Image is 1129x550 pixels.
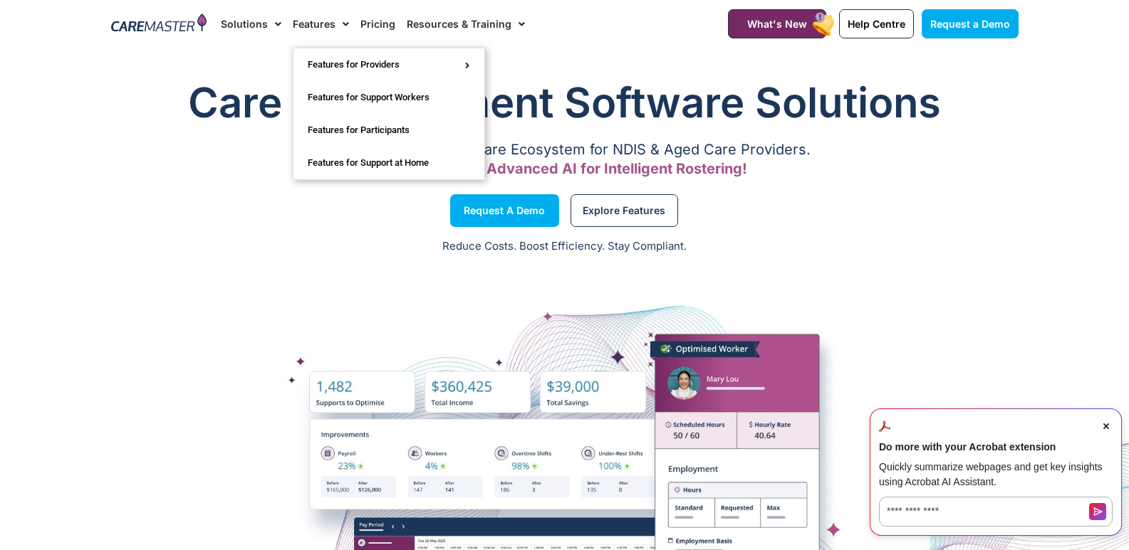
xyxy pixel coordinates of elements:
span: Now Featuring Advanced AI for Intelligent Rostering! [383,160,747,177]
p: A Comprehensive Software Ecosystem for NDIS & Aged Care Providers. [111,145,1019,154]
a: Help Centre [839,9,914,38]
span: What's New [747,18,807,30]
span: Request a Demo [930,18,1010,30]
a: Features for Support Workers [293,81,484,114]
span: Help Centre [848,18,905,30]
span: Explore Features [583,207,665,214]
a: Request a Demo [450,194,559,227]
a: Features for Support at Home [293,147,484,179]
a: Request a Demo [922,9,1019,38]
h1: Care Management Software Solutions [111,74,1019,131]
img: CareMaster Logo [111,14,207,35]
a: Explore Features [571,194,678,227]
a: What's New [728,9,826,38]
ul: Features [293,48,485,180]
p: Reduce Costs. Boost Efficiency. Stay Compliant. [9,238,1120,255]
a: Features for Participants [293,114,484,147]
a: Features for Providers [293,48,484,81]
span: Request a Demo [464,207,545,214]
